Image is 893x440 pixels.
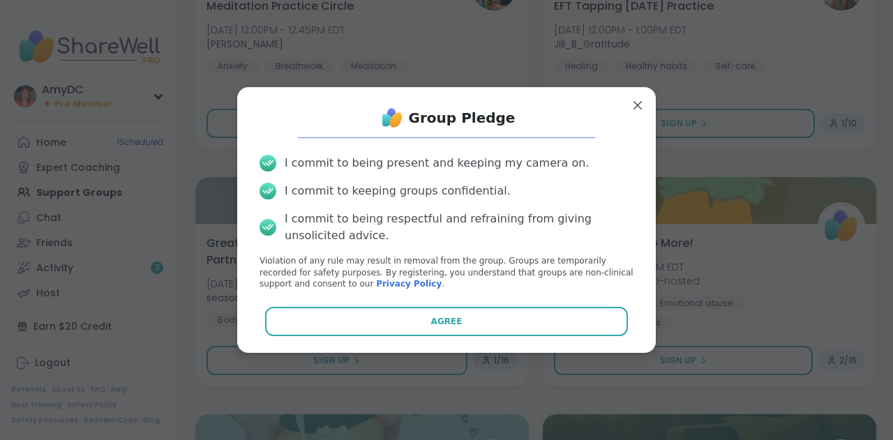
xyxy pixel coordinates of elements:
a: Privacy Policy [376,279,442,289]
div: I commit to being respectful and refraining from giving unsolicited advice. [285,211,633,244]
span: Agree [431,315,463,328]
div: I commit to keeping groups confidential. [285,183,511,199]
p: Violation of any rule may result in removal from the group. Groups are temporarily recorded for s... [260,255,633,290]
img: ShareWell Logo [378,104,406,132]
button: Agree [265,307,629,336]
h1: Group Pledge [409,108,516,128]
div: I commit to being present and keeping my camera on. [285,155,589,172]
